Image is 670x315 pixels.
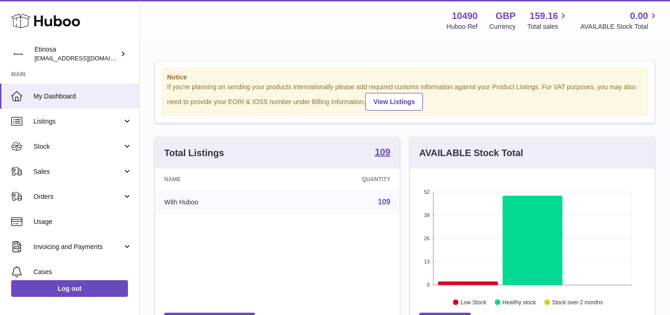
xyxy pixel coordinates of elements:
span: Total sales [527,22,569,31]
h3: AVAILABLE Stock Total [419,147,523,159]
h3: Total Listings [164,147,224,159]
span: AVAILABLE Stock Total [580,22,659,31]
div: Etinosa [34,45,118,63]
text: 26 [424,236,429,241]
text: Low Stock [461,299,487,305]
a: 109 [375,147,390,158]
span: Cases [33,268,132,276]
th: Quantity [284,169,400,190]
text: Stock over 2 months [552,299,603,305]
span: 159.16 [529,10,558,22]
span: [EMAIL_ADDRESS][DOMAIN_NAME] [34,54,137,62]
text: Healthy stock [502,299,536,305]
div: If you're planning on sending your products internationally please add required customs informati... [167,83,643,111]
img: Wolphuk@gmail.com [11,47,25,61]
strong: Notice [167,73,643,82]
a: View Listings [365,93,422,111]
span: Usage [33,217,132,226]
span: Listings [33,117,122,126]
strong: GBP [496,10,516,22]
text: 52 [424,189,429,195]
th: Name [155,169,284,190]
td: With Huboo [155,190,284,214]
div: Currency [489,22,516,31]
a: Log out [11,280,128,297]
text: 39 [424,212,429,218]
span: 0.00 [630,10,648,22]
span: Stock [33,142,122,151]
span: Invoicing and Payments [33,243,122,251]
text: 13 [424,259,429,264]
span: My Dashboard [33,92,132,101]
a: 159.16 Total sales [527,10,569,31]
a: 0.00 AVAILABLE Stock Total [580,10,659,31]
span: Sales [33,167,122,176]
strong: 109 [375,147,390,157]
text: 0 [427,282,429,288]
div: Huboo Ref [447,22,478,31]
span: Orders [33,192,122,201]
strong: 10490 [452,10,478,22]
a: 109 [378,198,390,206]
